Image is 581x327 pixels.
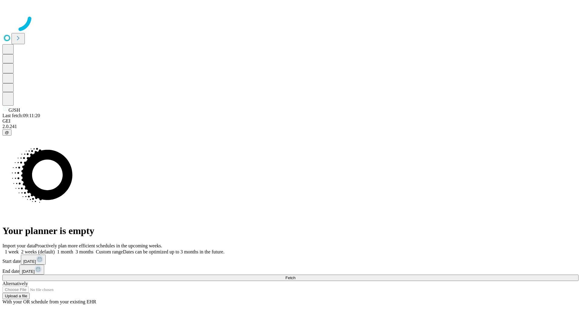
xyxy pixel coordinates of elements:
[23,259,36,264] span: [DATE]
[2,265,579,275] div: End date
[35,243,162,248] span: Proactively plan more efficient schedules in the upcoming weeks.
[21,249,55,254] span: 2 weeks (default)
[2,129,11,136] button: @
[21,255,46,265] button: [DATE]
[57,249,73,254] span: 1 month
[285,276,295,280] span: Fetch
[22,269,34,274] span: [DATE]
[8,107,20,113] span: GJSH
[2,255,579,265] div: Start date
[76,249,94,254] span: 3 months
[2,299,96,304] span: With your OR schedule from your existing EHR
[2,113,40,118] span: Last fetch: 09:11:20
[123,249,224,254] span: Dates can be optimized up to 3 months in the future.
[2,243,35,248] span: Import your data
[2,225,579,236] h1: Your planner is empty
[19,265,44,275] button: [DATE]
[5,130,9,135] span: @
[5,249,19,254] span: 1 week
[2,275,579,281] button: Fetch
[2,118,579,124] div: GEI
[2,293,30,299] button: Upload a file
[2,124,579,129] div: 2.0.241
[96,249,123,254] span: Custom range
[2,281,28,286] span: Alternatively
